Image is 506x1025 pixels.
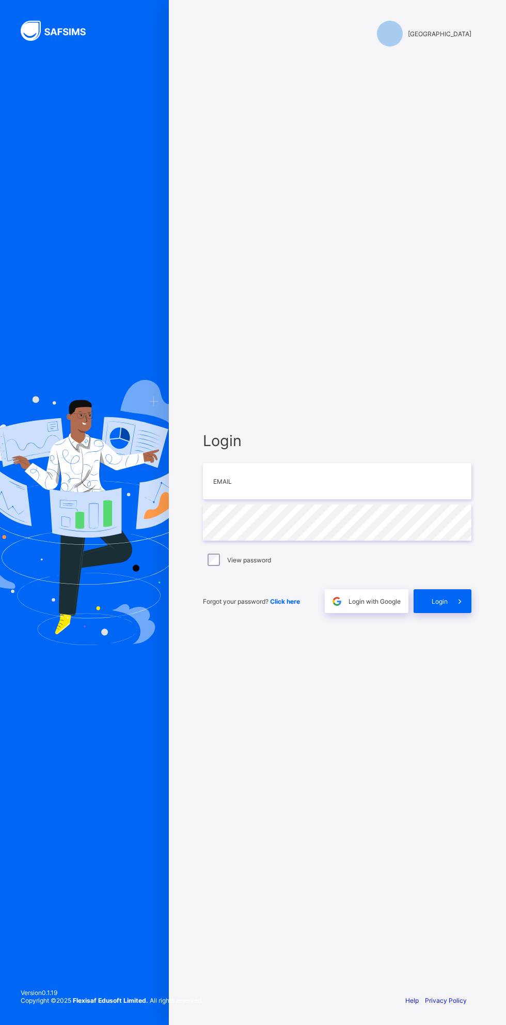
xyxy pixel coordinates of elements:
span: Login [432,598,448,605]
a: Help [405,997,419,1004]
span: Version 0.1.19 [21,989,203,997]
a: Privacy Policy [425,997,467,1004]
span: [GEOGRAPHIC_DATA] [408,30,471,38]
span: Forgot your password? [203,598,300,605]
img: google.396cfc9801f0270233282035f929180a.svg [331,595,343,607]
a: Click here [270,598,300,605]
label: View password [227,556,271,564]
span: Login with Google [349,598,401,605]
span: Copyright © 2025 All rights reserved. [21,997,203,1004]
span: Login [203,432,471,450]
img: SAFSIMS Logo [21,21,98,41]
strong: Flexisaf Edusoft Limited. [73,997,148,1004]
